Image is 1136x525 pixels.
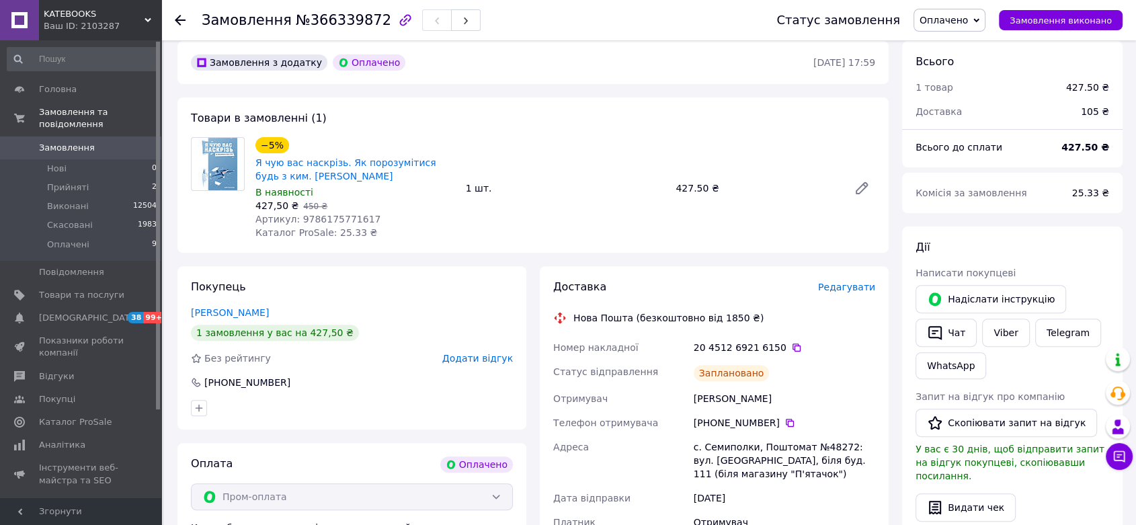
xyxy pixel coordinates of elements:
[255,137,289,153] div: −5%
[39,266,104,278] span: Повідомлення
[47,181,89,194] span: Прийняті
[460,179,671,198] div: 1 шт.
[553,393,608,404] span: Отримувач
[553,493,631,503] span: Дата відправки
[691,387,878,411] div: [PERSON_NAME]
[39,416,112,428] span: Каталог ProSale
[916,188,1027,198] span: Комісія за замовлення
[916,82,953,93] span: 1 товар
[152,181,157,194] span: 2
[694,365,770,381] div: Заплановано
[198,138,237,190] img: Я чую вас наскрізь. Як порозумітися будь з ким. Автор Марк Ґоулстон
[916,409,1097,437] button: Скопіювати запит на відгук
[553,280,606,293] span: Доставка
[916,55,954,68] span: Всього
[255,157,436,181] a: Я чую вас наскрізь. Як порозумітися будь з ким. [PERSON_NAME]
[47,239,89,251] span: Оплачені
[916,391,1065,402] span: Запит на відгук про компанію
[39,83,77,95] span: Головна
[202,12,292,28] span: Замовлення
[44,20,161,32] div: Ваш ID: 2103287
[47,200,89,212] span: Виконані
[553,417,658,428] span: Телефон отримувача
[255,214,380,225] span: Артикул: 9786175771617
[39,462,124,486] span: Інструменти веб-майстра та SEO
[39,106,161,130] span: Замовлення та повідомлення
[191,280,246,293] span: Покупець
[333,54,405,71] div: Оплачено
[999,10,1123,30] button: Замовлення виконано
[39,312,138,324] span: [DEMOGRAPHIC_DATA]
[916,142,1002,153] span: Всього до сплати
[203,376,292,389] div: [PHONE_NUMBER]
[143,312,165,323] span: 99+
[916,319,977,347] button: Чат
[691,435,878,486] div: с. Семиполки, Поштомат №48272: вул. [GEOGRAPHIC_DATA], біля буд. 111 (біля магазину "П'ятачок")
[553,366,658,377] span: Статус відправлення
[191,307,269,318] a: [PERSON_NAME]
[39,497,124,522] span: Управління сайтом
[553,342,639,353] span: Номер накладної
[204,353,271,364] span: Без рейтингу
[7,47,158,71] input: Пошук
[191,457,233,470] span: Оплата
[570,311,767,325] div: Нова Пошта (безкоштовно від 1850 ₴)
[1010,15,1112,26] span: Замовлення виконано
[1035,319,1101,347] a: Telegram
[1106,443,1133,470] button: Чат з покупцем
[39,289,124,301] span: Товари та послуги
[255,187,313,198] span: В наявності
[39,335,124,359] span: Показники роботи компанії
[191,325,359,341] div: 1 замовлення у вас на 427,50 ₴
[916,285,1066,313] button: Надіслати інструкцію
[296,12,391,28] span: №366339872
[39,370,74,382] span: Відгуки
[152,163,157,175] span: 0
[916,241,930,253] span: Дії
[553,442,589,452] span: Адреса
[47,163,67,175] span: Нові
[152,239,157,251] span: 9
[133,200,157,212] span: 12504
[982,319,1029,347] a: Viber
[1072,188,1109,198] span: 25.33 ₴
[442,353,513,364] span: Додати відгук
[916,493,1016,522] button: Видати чек
[255,200,298,211] span: 427,50 ₴
[39,439,85,451] span: Аналітика
[916,106,962,117] span: Доставка
[255,227,377,238] span: Каталог ProSale: 25.33 ₴
[813,57,875,68] time: [DATE] 17:59
[128,312,143,323] span: 38
[1066,81,1109,94] div: 427.50 ₴
[191,54,327,71] div: Замовлення з додатку
[670,179,843,198] div: 427.50 ₴
[1073,97,1117,126] div: 105 ₴
[138,219,157,231] span: 1983
[694,416,875,430] div: [PHONE_NUMBER]
[191,112,327,124] span: Товари в замовленні (1)
[303,202,327,211] span: 450 ₴
[691,486,878,510] div: [DATE]
[916,444,1104,481] span: У вас є 30 днів, щоб відправити запит на відгук покупцеві, скопіювавши посилання.
[920,15,968,26] span: Оплачено
[175,13,186,27] div: Повернутися назад
[848,175,875,202] a: Редагувати
[47,219,93,231] span: Скасовані
[1061,142,1109,153] b: 427.50 ₴
[694,341,875,354] div: 20 4512 6921 6150
[818,282,875,292] span: Редагувати
[39,393,75,405] span: Покупці
[776,13,900,27] div: Статус замовлення
[44,8,145,20] span: KATEBOOKS
[916,352,986,379] a: WhatsApp
[39,142,95,154] span: Замовлення
[440,456,513,473] div: Оплачено
[916,268,1016,278] span: Написати покупцеві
